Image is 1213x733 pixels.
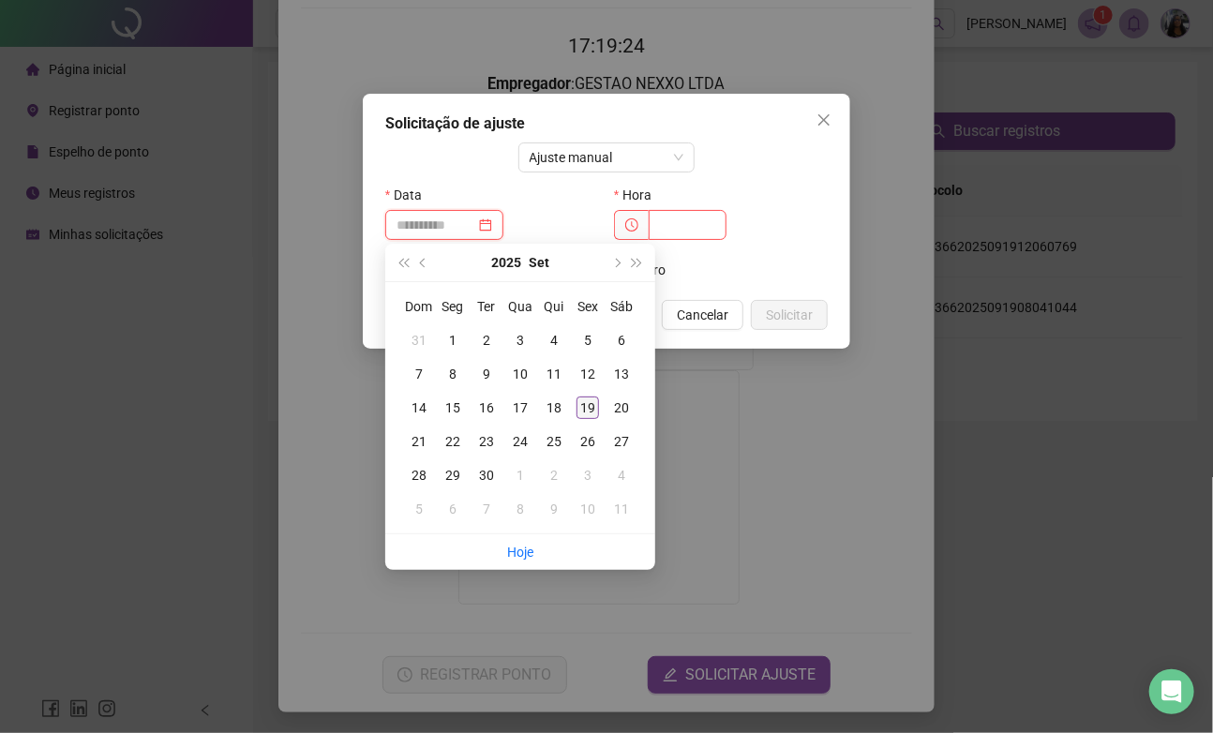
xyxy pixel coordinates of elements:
td: 2025-09-10 [503,357,537,391]
div: 19 [577,396,599,419]
td: 2025-09-08 [436,357,470,391]
td: 2025-08-31 [402,323,436,357]
div: 5 [408,498,430,520]
th: Seg [436,290,470,323]
th: Sex [571,290,605,323]
div: 16 [475,396,498,419]
div: 28 [408,464,430,486]
button: month panel [529,244,549,281]
td: 2025-09-18 [537,391,571,425]
button: year panel [491,244,521,281]
label: Hora [614,180,664,210]
div: 22 [442,430,464,453]
td: 2025-10-03 [571,458,605,492]
div: 18 [543,396,565,419]
td: 2025-09-12 [571,357,605,391]
a: Hoje [507,545,533,560]
div: 6 [610,329,633,352]
td: 2025-10-07 [470,492,503,526]
div: 29 [442,464,464,486]
td: 2025-10-09 [537,492,571,526]
td: 2025-09-20 [605,391,638,425]
td: 2025-10-06 [436,492,470,526]
div: 8 [442,363,464,385]
td: 2025-09-14 [402,391,436,425]
div: 14 [408,396,430,419]
div: 17 [509,396,532,419]
div: 11 [610,498,633,520]
div: 11 [543,363,565,385]
span: close [816,112,831,127]
td: 2025-09-21 [402,425,436,458]
th: Ter [470,290,503,323]
div: 1 [509,464,532,486]
button: Cancelar [662,300,743,330]
button: prev-year [413,244,434,281]
th: Qui [537,290,571,323]
div: 7 [408,363,430,385]
td: 2025-10-04 [605,458,638,492]
button: Solicitar [751,300,828,330]
td: 2025-10-10 [571,492,605,526]
button: super-next-year [627,244,648,281]
div: 3 [577,464,599,486]
td: 2025-09-06 [605,323,638,357]
td: 2025-09-25 [537,425,571,458]
div: 2 [475,329,498,352]
td: 2025-09-05 [571,323,605,357]
div: 25 [543,430,565,453]
div: 2 [543,464,565,486]
div: Open Intercom Messenger [1149,669,1194,714]
div: 27 [610,430,633,453]
div: 4 [543,329,565,352]
label: Data [385,180,434,210]
div: 13 [610,363,633,385]
td: 2025-09-04 [537,323,571,357]
div: 24 [509,430,532,453]
div: 5 [577,329,599,352]
div: 15 [442,396,464,419]
div: 1 [442,329,464,352]
div: 12 [577,363,599,385]
div: 10 [577,498,599,520]
div: 4 [610,464,633,486]
div: 9 [475,363,498,385]
button: Close [809,105,839,135]
td: 2025-09-19 [571,391,605,425]
div: 21 [408,430,430,453]
div: 30 [475,464,498,486]
div: 9 [543,498,565,520]
td: 2025-10-08 [503,492,537,526]
div: 31 [408,329,430,352]
td: 2025-09-15 [436,391,470,425]
span: Cancelar [677,305,728,325]
td: 2025-09-29 [436,458,470,492]
td: 2025-09-26 [571,425,605,458]
div: 23 [475,430,498,453]
div: 6 [442,498,464,520]
td: 2025-10-05 [402,492,436,526]
td: 2025-09-07 [402,357,436,391]
th: Qua [503,290,537,323]
td: 2025-09-27 [605,425,638,458]
td: 2025-09-30 [470,458,503,492]
td: 2025-10-02 [537,458,571,492]
td: 2025-09-11 [537,357,571,391]
td: 2025-09-17 [503,391,537,425]
th: Sáb [605,290,638,323]
td: 2025-09-13 [605,357,638,391]
span: Ajuste manual [530,143,684,172]
td: 2025-09-23 [470,425,503,458]
div: 3 [509,329,532,352]
td: 2025-10-11 [605,492,638,526]
td: 2025-09-01 [436,323,470,357]
td: 2025-09-28 [402,458,436,492]
div: 20 [610,396,633,419]
td: 2025-09-16 [470,391,503,425]
div: 7 [475,498,498,520]
button: next-year [606,244,626,281]
td: 2025-09-22 [436,425,470,458]
div: 26 [577,430,599,453]
span: clock-circle [625,218,638,232]
button: super-prev-year [393,244,413,281]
